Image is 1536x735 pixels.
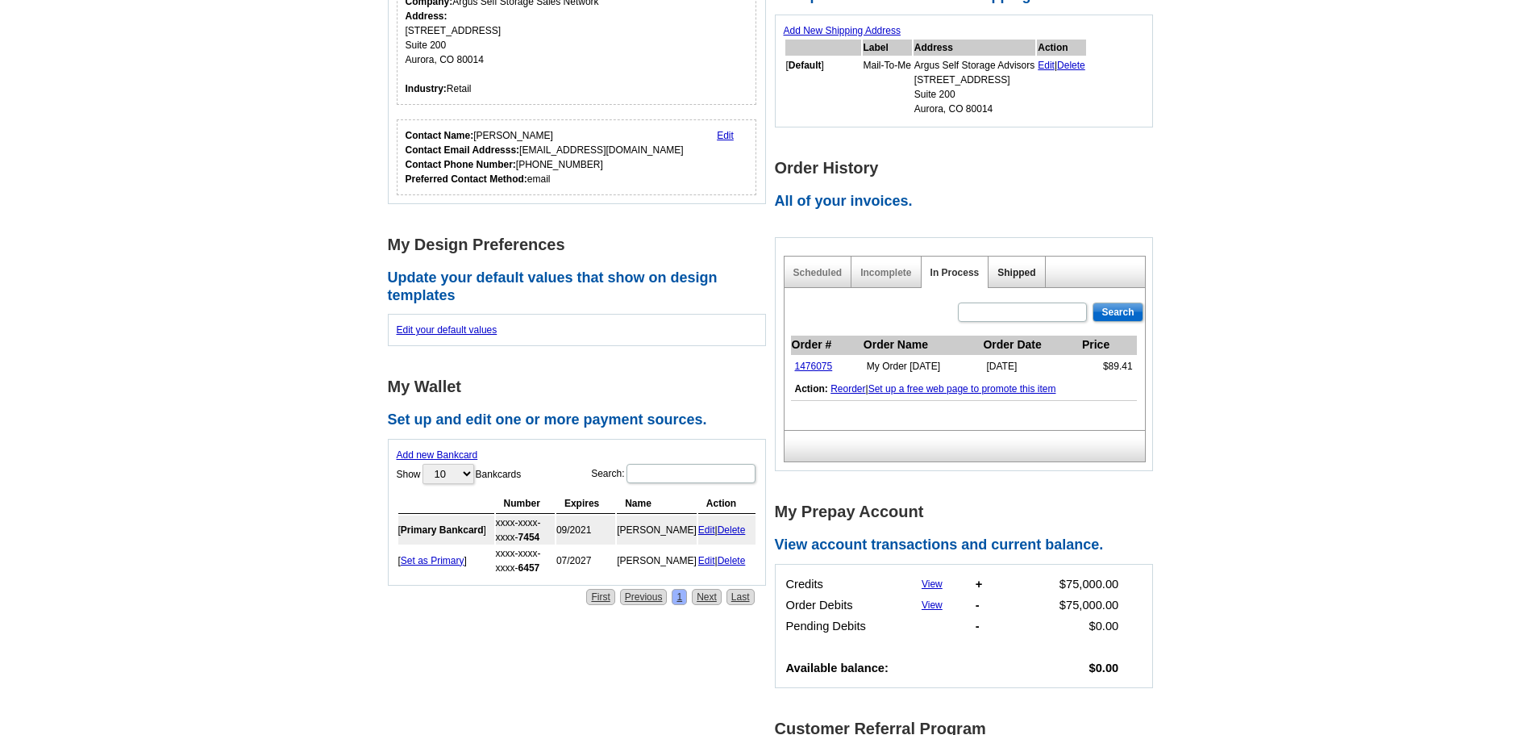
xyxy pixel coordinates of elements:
b: - [976,620,980,633]
a: Delete [718,524,746,536]
th: Price [1081,336,1137,355]
th: Order Name [863,336,983,355]
select: ShowBankcards [423,464,474,484]
strong: Contact Email Addresss: [406,144,520,156]
h1: My Prepay Account [775,503,1162,520]
th: Number [496,494,555,514]
label: Search: [591,462,756,485]
h1: My Wallet [388,378,775,395]
a: 1476075 [795,361,833,372]
a: Edit [1038,60,1055,71]
td: | [1037,57,1086,117]
strong: Contact Name: [406,130,474,141]
td: $75,000.00 [1059,574,1119,594]
h2: All of your invoices. [775,193,1162,211]
a: Incomplete [860,267,911,278]
a: Next [692,589,722,605]
td: Order Debits [785,595,889,615]
a: Set as Primary [401,555,464,566]
td: Pending Debits [785,616,889,636]
strong: 7454 [518,532,540,543]
div: Who should we contact regarding order issues? [397,119,757,195]
iframe: LiveChat chat widget [1309,684,1536,735]
td: Argus Self Storage Advisors [STREET_ADDRESS] Suite 200 Aurora, CO 80014 [914,57,1035,117]
td: Credits [785,574,889,594]
a: Edit [717,130,734,141]
td: | [698,546,756,575]
td: | [791,378,1137,401]
td: My Order [DATE] [863,355,983,378]
strong: Industry: [406,83,447,94]
a: Edit [698,524,715,536]
strong: Preferred Contact Method: [406,173,527,185]
th: Action [698,494,756,514]
input: Search [1093,303,1143,322]
h1: Order History [775,160,1162,177]
b: Primary Bankcard [401,524,484,536]
td: xxxx-xxxx-xxxx- [496,546,555,575]
strong: Address: [406,10,447,22]
a: Last [726,589,755,605]
b: $0.00 [1089,662,1119,674]
td: [ ] [785,57,861,117]
a: Edit your default values [397,324,497,336]
td: [PERSON_NAME] [617,546,697,575]
th: Name [617,494,697,514]
th: Expires [556,494,615,514]
a: In Process [930,267,980,278]
label: Show Bankcards [397,462,522,486]
b: - [976,599,980,612]
a: Set up a free web page to promote this item [868,383,1056,395]
td: [ ] [398,516,494,545]
h1: My Design Preferences [388,236,775,253]
td: $0.00 [1059,616,1119,636]
b: + [976,578,983,591]
td: [ ] [398,546,494,575]
th: Address [914,40,1035,56]
a: Delete [1057,60,1085,71]
h2: Update your default values that show on design templates [388,269,775,304]
strong: 6457 [518,562,540,574]
b: Action: [795,383,828,395]
td: | [698,516,756,545]
div: [PERSON_NAME] [EMAIL_ADDRESS][DOMAIN_NAME] [PHONE_NUMBER] email [406,128,684,186]
td: Mail-To-Me [863,57,912,117]
td: $75,000.00 [1059,595,1119,615]
a: Scheduled [793,267,843,278]
a: 1 [672,589,687,605]
th: Action [1037,40,1086,56]
td: 09/2021 [556,516,615,545]
a: Add New Shipping Address [784,25,901,36]
td: $89.41 [1081,355,1137,378]
td: xxxx-xxxx-xxxx- [496,516,555,545]
a: Delete [718,555,746,566]
strong: Contact Phone Number: [406,159,516,170]
h2: Set up and edit one or more payment sources. [388,411,775,429]
a: First [586,589,614,605]
th: Order Date [982,336,1080,355]
a: View [922,599,943,611]
a: Edit [698,555,715,566]
b: Available balance: [786,662,889,674]
a: Previous [620,589,668,605]
td: 07/2027 [556,546,615,575]
a: Shipped [997,267,1035,278]
b: Default [789,60,822,71]
th: Order # [791,336,863,355]
h2: View account transactions and current balance. [775,537,1162,554]
td: [DATE] [982,355,1080,378]
td: [PERSON_NAME] [617,516,697,545]
a: Reorder [830,383,865,395]
th: Label [863,40,912,56]
input: Search: [626,464,756,483]
a: Add new Bankcard [397,449,478,461]
a: View [922,578,943,590]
